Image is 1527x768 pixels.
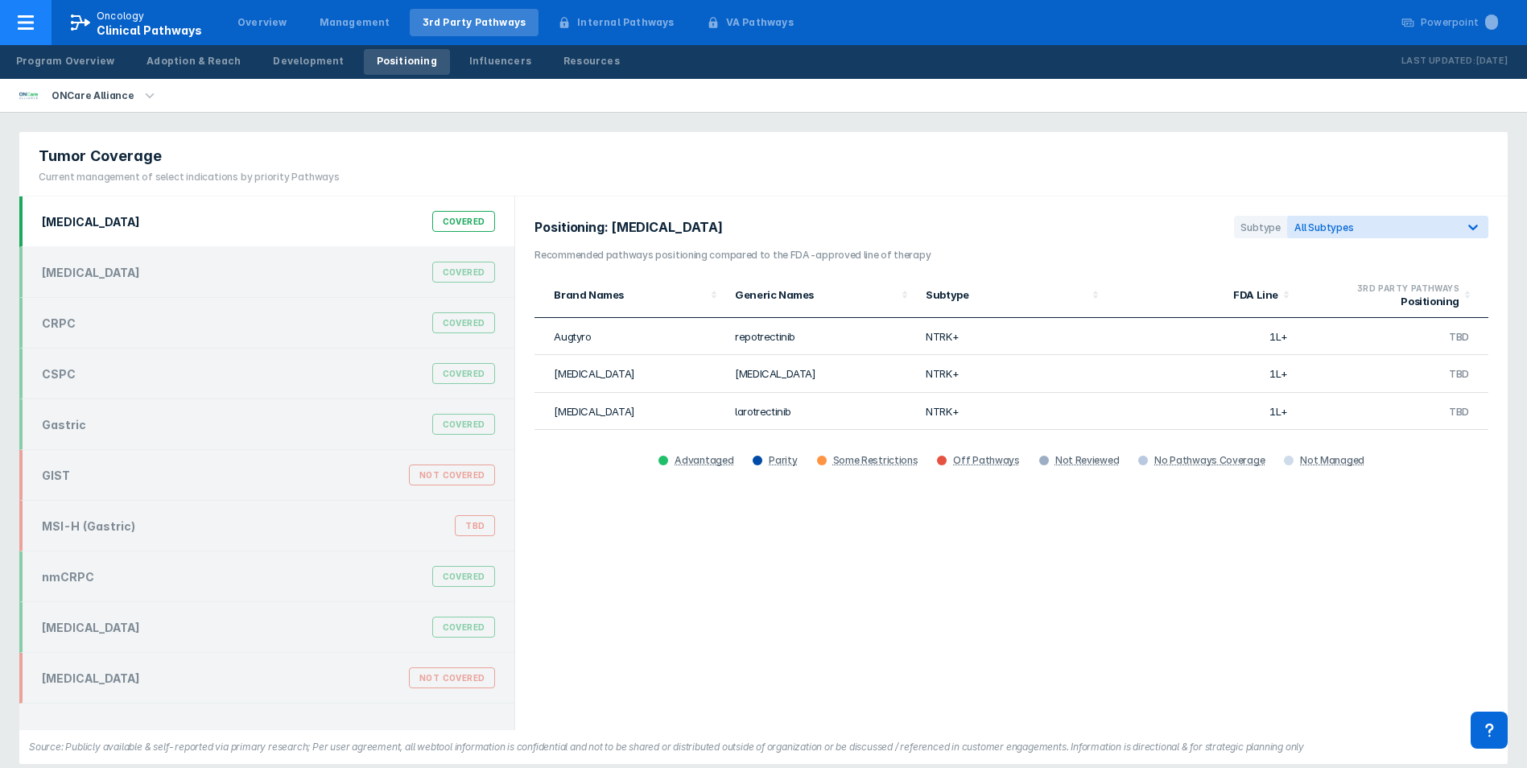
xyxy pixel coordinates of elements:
div: Resources [563,54,620,68]
span: Tumor Coverage [39,147,162,166]
td: NTRK+ [916,355,1107,392]
div: [MEDICAL_DATA] [42,266,140,279]
div: Covered [432,363,496,384]
div: Current management of select indications by priority Pathways [39,170,340,184]
a: Resources [551,49,633,75]
td: 1L+ [1107,393,1298,430]
div: MSI-H (Gastric) [42,519,135,533]
div: Not Reviewed [1055,454,1119,467]
a: Influencers [456,49,544,75]
div: Development [273,54,344,68]
div: TBD [455,515,495,536]
div: Influencers [469,54,531,68]
div: Not Covered [409,465,495,485]
div: Gastric [42,418,86,431]
div: Generic Names [735,288,897,301]
div: Positioning [1307,295,1459,308]
span: TBD [1449,330,1469,343]
div: Program Overview [16,54,114,68]
div: 3rd Party Pathways [423,15,526,30]
div: Parity [769,454,797,467]
img: oncare-alliance [19,86,39,105]
div: ONCare Alliance [45,85,141,107]
div: Brand Names [554,288,706,301]
div: Positioning [377,54,437,68]
div: CRPC [42,316,76,330]
a: Program Overview [3,49,127,75]
td: [MEDICAL_DATA] [534,355,725,392]
div: nmCRPC [42,570,94,584]
td: 1L+ [1107,355,1298,392]
td: 1L+ [1107,318,1298,355]
td: larotrectinib [725,393,916,430]
div: Some Restrictions [833,454,918,467]
div: Not Managed [1300,454,1364,467]
div: No Pathways Coverage [1154,454,1265,467]
a: Adoption & Reach [134,49,254,75]
span: TBD [1449,368,1469,381]
div: 3RD PARTY PATHWAYS [1307,282,1459,295]
div: [MEDICAL_DATA] [42,215,140,229]
p: Oncology [97,9,145,23]
div: Overview [237,15,287,30]
div: [MEDICAL_DATA] [42,671,140,685]
div: CSPC [42,367,76,381]
figcaption: Source: Publicly available & self-reported via primary research; Per user agreement, all webtool ... [29,740,1498,754]
a: Positioning [364,49,450,75]
div: VA Pathways [726,15,794,30]
div: Covered [432,414,496,435]
p: Last Updated: [1401,53,1475,69]
td: NTRK+ [916,393,1107,430]
a: Management [307,9,403,36]
div: Covered [432,262,496,283]
h2: Positioning: [MEDICAL_DATA] [534,220,733,235]
span: Clinical Pathways [97,23,202,37]
p: [DATE] [1475,53,1508,69]
div: Advantaged [675,454,733,467]
td: [MEDICAL_DATA] [725,355,916,392]
div: Covered [432,617,496,638]
td: [MEDICAL_DATA] [534,393,725,430]
td: NTRK+ [916,318,1107,355]
h3: Recommended pathways positioning compared to the FDA-approved line of therapy [534,248,1488,262]
div: Not Covered [409,667,495,688]
span: All Subtypes [1294,221,1354,233]
div: FDA Line [1116,288,1278,301]
div: Off Pathways [953,454,1019,467]
a: Overview [225,9,300,36]
div: Contact Support [1471,712,1508,749]
a: 3rd Party Pathways [410,9,539,36]
div: GIST [42,469,70,482]
div: Internal Pathways [577,15,674,30]
div: Covered [432,566,496,587]
div: [MEDICAL_DATA] [42,621,140,634]
td: repotrectinib [725,318,916,355]
td: Augtyro [534,318,725,355]
div: Management [320,15,390,30]
div: Covered [432,312,496,333]
div: Powerpoint [1421,15,1498,30]
div: Covered [432,211,496,232]
span: TBD [1449,405,1469,418]
div: Adoption & Reach [147,54,241,68]
div: Subtype [926,288,1087,301]
a: Development [260,49,357,75]
div: Subtype [1234,216,1287,238]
